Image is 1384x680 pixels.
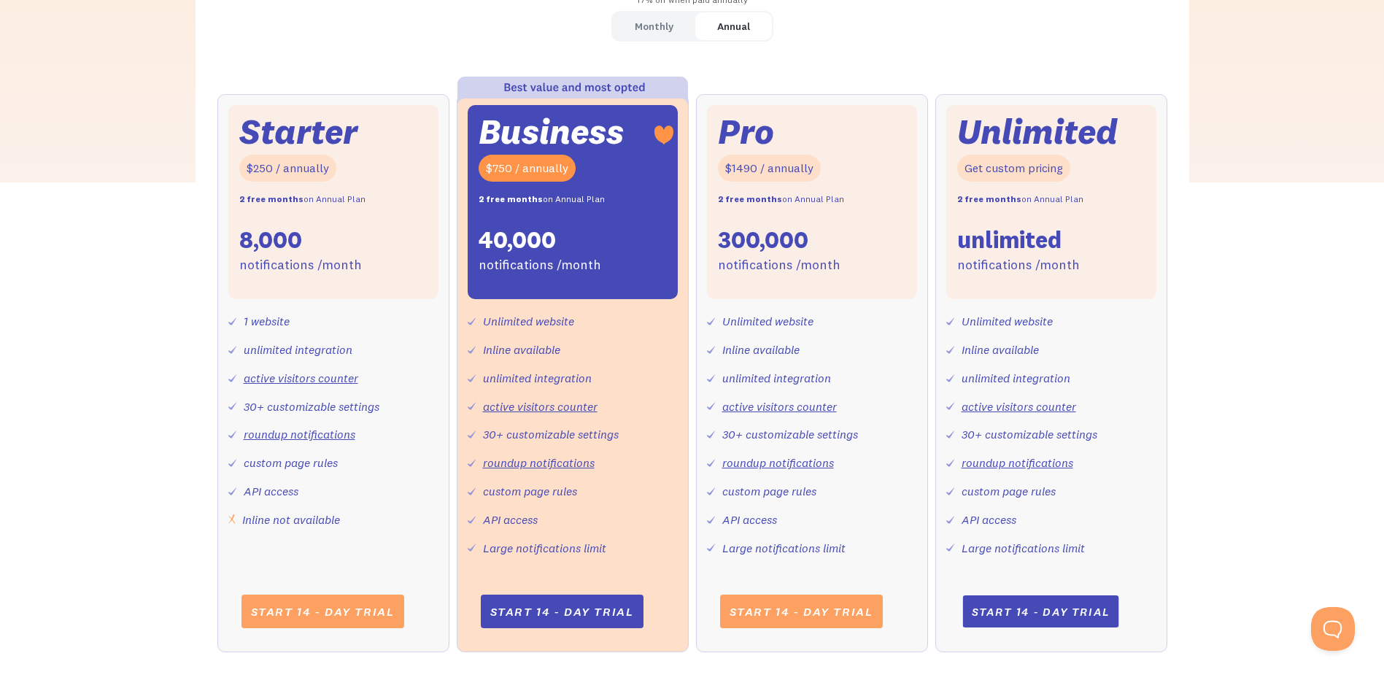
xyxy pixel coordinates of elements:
div: on Annual Plan [718,189,844,210]
div: Business [479,116,624,147]
a: active visitors counter [962,399,1076,414]
div: unlimited integration [244,339,352,360]
div: unlimited [957,225,1062,255]
div: Pro [718,116,774,147]
div: $750 / annually [479,155,576,182]
div: custom page rules [962,481,1056,502]
div: custom page rules [244,452,338,474]
a: Start 14 - day trial [481,595,643,628]
div: Inline available [962,339,1039,360]
div: Unlimited website [483,311,574,332]
div: custom page rules [722,481,816,502]
div: 30+ customizable settings [244,396,379,417]
div: Get custom pricing [957,155,1070,182]
div: on Annual Plan [957,189,1083,210]
div: $250 / annually [239,155,336,182]
strong: 2 free months [479,193,543,204]
div: Inline available [722,339,800,360]
div: notifications /month [718,255,840,276]
div: Large notifications limit [962,538,1085,559]
a: Start 14 - day trial [241,595,404,628]
div: unlimited integration [722,368,831,389]
div: notifications /month [957,255,1080,276]
div: Large notifications limit [722,538,846,559]
div: API access [244,481,298,502]
strong: 2 free months [957,193,1021,204]
div: 8,000 [239,225,302,255]
div: Unlimited website [962,311,1053,332]
a: active visitors counter [483,399,598,414]
div: unlimited integration [962,368,1070,389]
a: roundup notifications [962,455,1073,470]
a: roundup notifications [483,455,595,470]
div: on Annual Plan [239,189,366,210]
div: on Annual Plan [479,189,605,210]
div: Inline not available [242,509,340,530]
a: active visitors counter [244,371,358,385]
div: 30+ customizable settings [483,424,619,445]
div: $1490 / annually [718,155,821,182]
div: Annual [717,16,750,37]
a: Start 14 - day trial [720,595,883,628]
a: active visitors counter [722,399,837,414]
div: custom page rules [483,481,577,502]
div: API access [962,509,1016,530]
div: 30+ customizable settings [962,424,1097,445]
div: 30+ customizable settings [722,424,858,445]
div: notifications /month [239,255,362,276]
strong: 2 free months [239,193,304,204]
div: API access [722,509,777,530]
div: Unlimited [957,116,1118,147]
div: unlimited integration [483,368,592,389]
div: 300,000 [718,225,808,255]
div: notifications /month [479,255,601,276]
a: Start 14 - day trial [962,595,1118,627]
div: Starter [239,116,357,147]
a: roundup notifications [722,455,834,470]
div: Large notifications limit [483,538,606,559]
div: 1 website [244,311,290,332]
div: Monthly [635,16,673,37]
strong: 2 free months [718,193,782,204]
a: roundup notifications [244,427,355,441]
div: 40,000 [479,225,556,255]
div: API access [483,509,538,530]
div: Inline available [483,339,560,360]
div: Unlimited website [722,311,813,332]
iframe: Toggle Customer Support [1311,607,1355,651]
